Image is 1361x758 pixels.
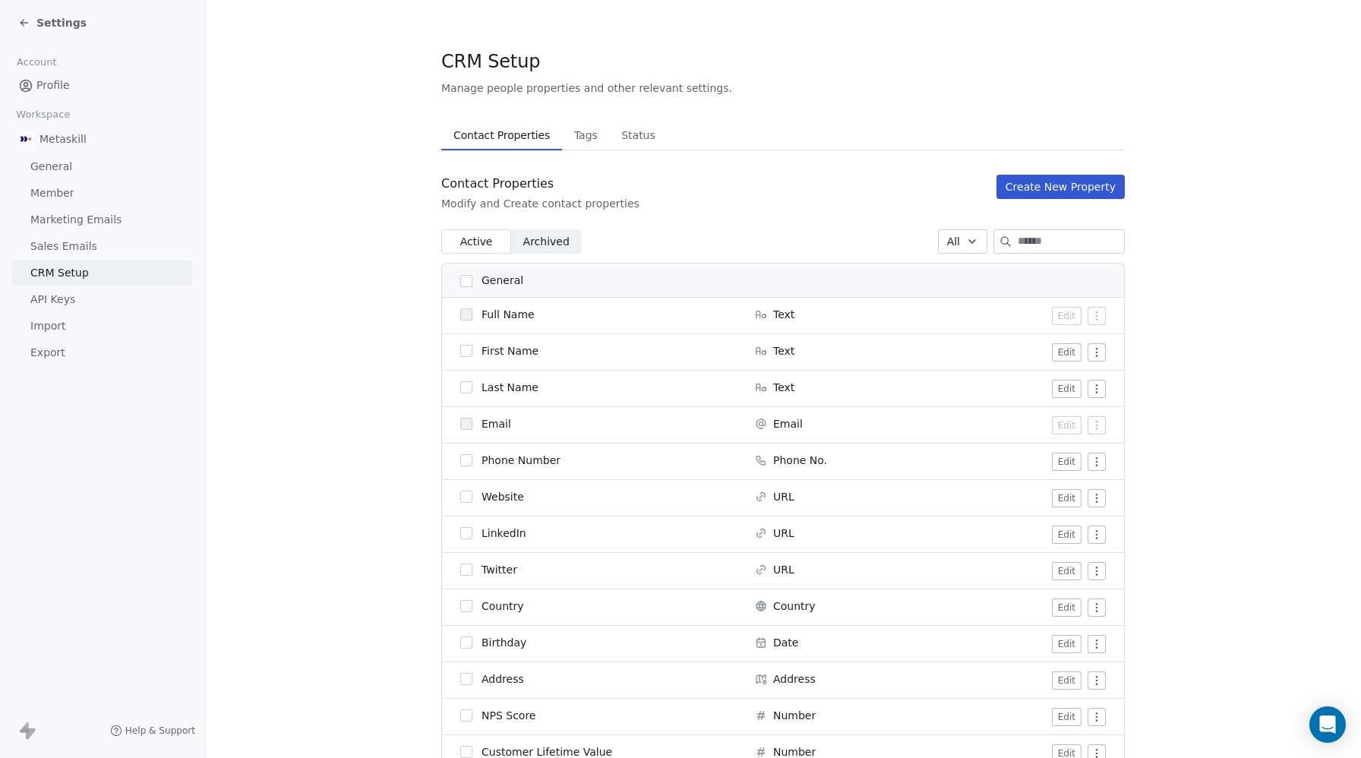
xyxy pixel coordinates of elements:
[482,343,538,358] span: First Name
[1052,307,1082,325] button: Edit
[39,131,87,147] span: Metaskill
[30,292,75,308] span: API Keys
[30,238,97,254] span: Sales Emails
[482,453,561,468] span: Phone Number
[441,50,540,73] span: CRM Setup
[482,380,538,395] span: Last Name
[12,287,192,312] a: API Keys
[482,599,524,614] span: Country
[773,708,816,723] span: Number
[30,212,122,228] span: Marketing Emails
[12,234,192,259] a: Sales Emails
[36,15,87,30] span: Settings
[441,175,639,193] div: Contact Properties
[30,318,65,334] span: Import
[482,562,517,577] span: Twitter
[30,159,72,175] span: General
[447,125,556,146] span: Contact Properties
[110,725,195,737] a: Help & Support
[12,154,192,179] a: General
[18,15,87,30] a: Settings
[12,207,192,232] a: Marketing Emails
[482,489,524,504] span: Website
[482,526,526,541] span: LinkedIn
[12,181,192,206] a: Member
[773,562,794,577] span: URL
[773,671,816,687] span: Address
[1052,599,1082,617] button: Edit
[773,307,794,322] span: Text
[12,314,192,339] a: Import
[482,307,535,322] span: Full Name
[18,131,33,147] img: AVATAR%20METASKILL%20-%20Colori%20Positivo.png
[1052,526,1082,544] button: Edit
[1052,416,1082,434] button: Edit
[30,185,74,201] span: Member
[1052,635,1082,653] button: Edit
[773,599,816,614] span: Country
[12,73,192,98] a: Profile
[30,265,89,281] span: CRM Setup
[36,77,70,93] span: Profile
[441,81,732,96] span: Manage people properties and other relevant settings.
[1052,708,1082,726] button: Edit
[568,125,604,146] span: Tags
[30,345,65,361] span: Export
[482,635,526,650] span: Birthday
[773,526,794,541] span: URL
[10,51,63,74] span: Account
[12,261,192,286] a: CRM Setup
[773,635,798,650] span: Date
[773,343,794,358] span: Text
[1052,453,1082,471] button: Edit
[482,708,535,723] span: NPS Score
[996,175,1125,199] button: Create New Property
[441,196,639,211] div: Modify and Create contact properties
[523,234,570,250] span: Archived
[773,416,803,431] span: Email
[482,416,511,431] span: Email
[773,489,794,504] span: URL
[773,380,794,395] span: Text
[1052,489,1082,507] button: Edit
[1309,706,1346,743] div: Open Intercom Messenger
[125,725,195,737] span: Help & Support
[482,273,523,289] span: General
[1052,562,1082,580] button: Edit
[947,234,960,250] span: All
[773,453,827,468] span: Phone No.
[482,671,524,687] span: Address
[615,125,662,146] span: Status
[1052,380,1082,398] button: Edit
[10,103,77,126] span: Workspace
[1052,343,1082,362] button: Edit
[1052,671,1082,690] button: Edit
[12,340,192,365] a: Export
